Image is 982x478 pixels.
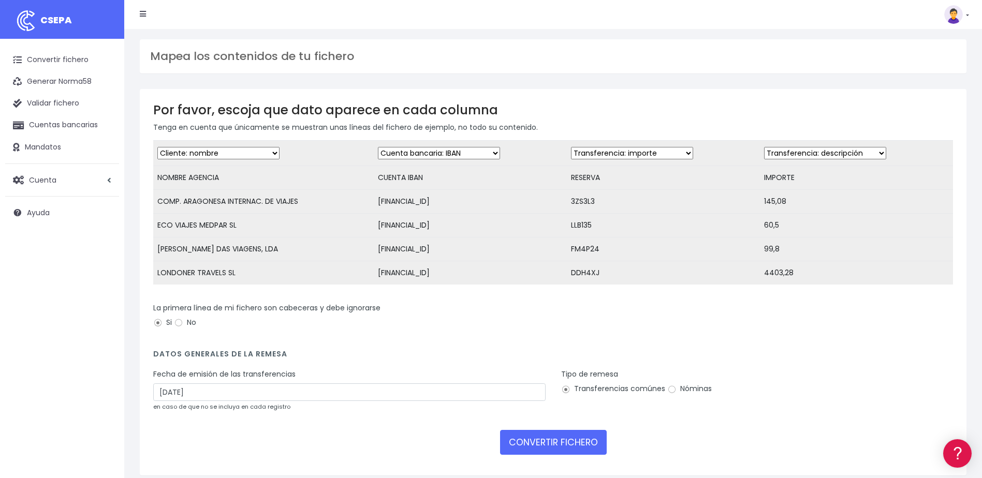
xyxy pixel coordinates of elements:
a: Videotutoriales [10,163,197,179]
a: Ayuda [5,202,119,223]
a: Cuentas bancarias [5,114,119,136]
div: Convertir ficheros [10,114,197,124]
td: LONDONER TRAVELS SL [153,261,374,285]
a: Generar Norma58 [5,71,119,93]
td: [FINANCIAL_ID] [374,237,567,261]
a: Validar fichero [5,93,119,114]
a: API [10,264,197,280]
img: logo [13,8,39,34]
label: Fecha de emisión de las transferencias [153,369,296,380]
button: Contáctanos [10,277,197,295]
a: Perfiles de empresas [10,179,197,195]
div: Programadores [10,248,197,258]
label: La primera línea de mi fichero son cabeceras y debe ignorarse [153,303,380,313]
td: [FINANCIAL_ID] [374,261,567,285]
td: LLB135 [567,214,760,237]
td: ECO VIAJES MEDPAR SL [153,214,374,237]
button: CONVERTIR FICHERO [500,430,607,455]
a: General [10,222,197,238]
label: Tipo de remesa [561,369,618,380]
div: Información general [10,72,197,82]
td: COMP. ARAGONESA INTERNAC. DE VIAJES [153,190,374,214]
td: FM4P24 [567,237,760,261]
a: Mandatos [5,137,119,158]
img: profile [944,5,963,24]
td: CUENTA IBAN [374,166,567,190]
span: Cuenta [29,174,56,185]
td: 145,08 [760,190,953,214]
label: Nóminas [667,383,712,394]
a: Cuenta [5,169,119,191]
h4: Datos generales de la remesa [153,350,953,364]
a: Convertir fichero [5,49,119,71]
h3: Mapea los contenidos de tu fichero [150,50,956,63]
td: 4403,28 [760,261,953,285]
td: [FINANCIAL_ID] [374,190,567,214]
td: IMPORTE [760,166,953,190]
td: [FINANCIAL_ID] [374,214,567,237]
a: POWERED BY ENCHANT [142,298,199,308]
td: [PERSON_NAME] DAS VIAGENS, LDA [153,237,374,261]
a: Información general [10,88,197,104]
span: Ayuda [27,207,50,218]
td: 99,8 [760,237,953,261]
td: 3ZS3L3 [567,190,760,214]
div: Facturación [10,205,197,215]
td: 60,5 [760,214,953,237]
p: Tenga en cuenta que únicamente se muestran unas líneas del fichero de ejemplo, no todo su contenido. [153,122,953,133]
h3: Por favor, escoja que dato aparece en cada columna [153,102,953,117]
label: No [174,317,196,328]
td: DDH4XJ [567,261,760,285]
td: NOMBRE AGENCIA [153,166,374,190]
small: en caso de que no se incluya en cada registro [153,402,290,411]
a: Problemas habituales [10,147,197,163]
a: Formatos [10,131,197,147]
span: CSEPA [40,13,72,26]
td: RESERVA [567,166,760,190]
label: Transferencias comúnes [561,383,665,394]
label: Si [153,317,172,328]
